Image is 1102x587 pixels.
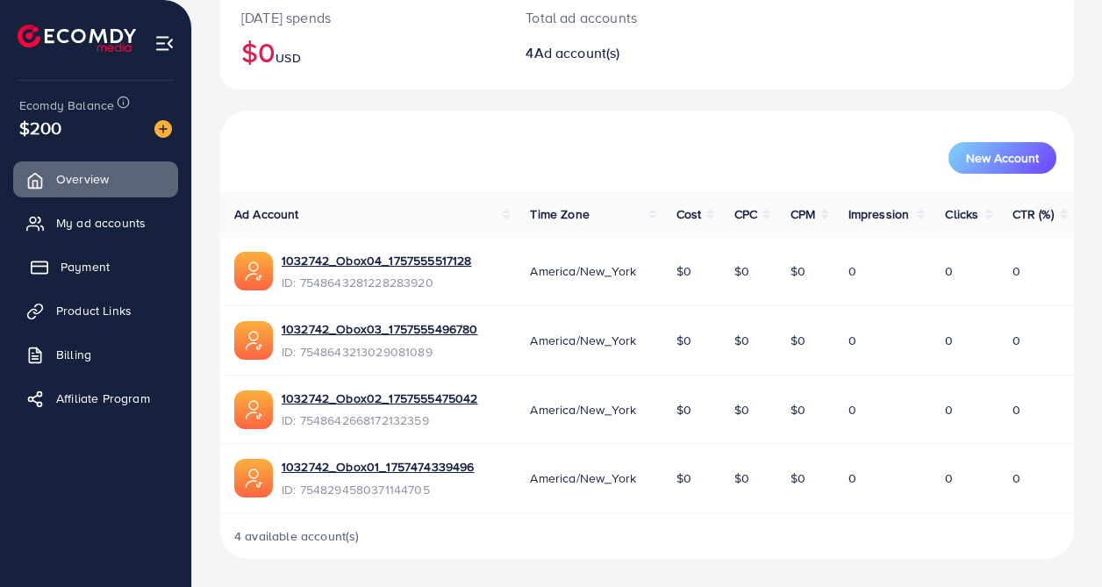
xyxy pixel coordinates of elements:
a: Product Links [13,293,178,328]
span: America/New_York [530,469,636,487]
span: $0 [791,401,805,419]
span: 0 [945,332,953,349]
span: America/New_York [530,332,636,349]
span: Payment [61,258,110,276]
a: 1032742_Obox01_1757474339496 [282,458,474,476]
span: Billing [56,346,91,363]
a: Affiliate Program [13,381,178,416]
span: 0 [848,332,856,349]
span: Product Links [56,302,132,319]
span: 0 [848,469,856,487]
span: Clicks [945,205,978,223]
span: 4 available account(s) [234,527,360,545]
span: My ad accounts [56,214,146,232]
h2: $0 [241,35,483,68]
span: $0 [676,469,691,487]
img: menu [154,33,175,54]
a: Payment [13,249,178,284]
span: ID: 7548643213029081089 [282,343,477,361]
span: New Account [966,152,1039,164]
button: New Account [948,142,1056,174]
img: ic-ads-acc.e4c84228.svg [234,459,273,498]
span: Cost [676,205,702,223]
span: CTR (%) [1013,205,1054,223]
span: $0 [791,469,805,487]
span: America/New_York [530,262,636,280]
img: logo [18,25,136,52]
span: Overview [56,170,109,188]
a: Overview [13,161,178,197]
span: ID: 7548642668172132359 [282,412,477,429]
span: $0 [676,262,691,280]
span: Ad account(s) [534,43,620,62]
span: Affiliate Program [56,390,150,407]
span: $0 [676,401,691,419]
span: 0 [1013,332,1020,349]
span: 0 [945,401,953,419]
a: Billing [13,337,178,372]
span: $0 [791,262,805,280]
span: 0 [848,401,856,419]
span: CPM [791,205,815,223]
img: image [154,120,172,138]
span: 0 [945,469,953,487]
span: 0 [1013,469,1020,487]
span: ID: 7548643281228283920 [282,274,471,291]
span: ID: 7548294580371144705 [282,481,474,498]
span: Ad Account [234,205,299,223]
span: Time Zone [530,205,589,223]
a: 1032742_Obox03_1757555496780 [282,320,477,338]
iframe: Chat [1027,508,1089,574]
img: ic-ads-acc.e4c84228.svg [234,321,273,360]
img: ic-ads-acc.e4c84228.svg [234,390,273,429]
span: Ecomdy Balance [19,97,114,114]
span: 0 [1013,401,1020,419]
span: $0 [734,401,749,419]
a: 1032742_Obox02_1757555475042 [282,390,477,407]
a: My ad accounts [13,205,178,240]
span: Impression [848,205,910,223]
h2: 4 [526,45,697,61]
span: USD [275,49,300,67]
span: 0 [945,262,953,280]
span: $200 [19,115,62,140]
span: $0 [676,332,691,349]
span: 0 [848,262,856,280]
p: Total ad accounts [526,7,697,28]
span: 0 [1013,262,1020,280]
p: [DATE] spends [241,7,483,28]
span: CPC [734,205,757,223]
span: $0 [734,469,749,487]
span: $0 [734,332,749,349]
span: America/New_York [530,401,636,419]
span: $0 [791,332,805,349]
span: $0 [734,262,749,280]
img: ic-ads-acc.e4c84228.svg [234,252,273,290]
a: 1032742_Obox04_1757555517128 [282,252,471,269]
